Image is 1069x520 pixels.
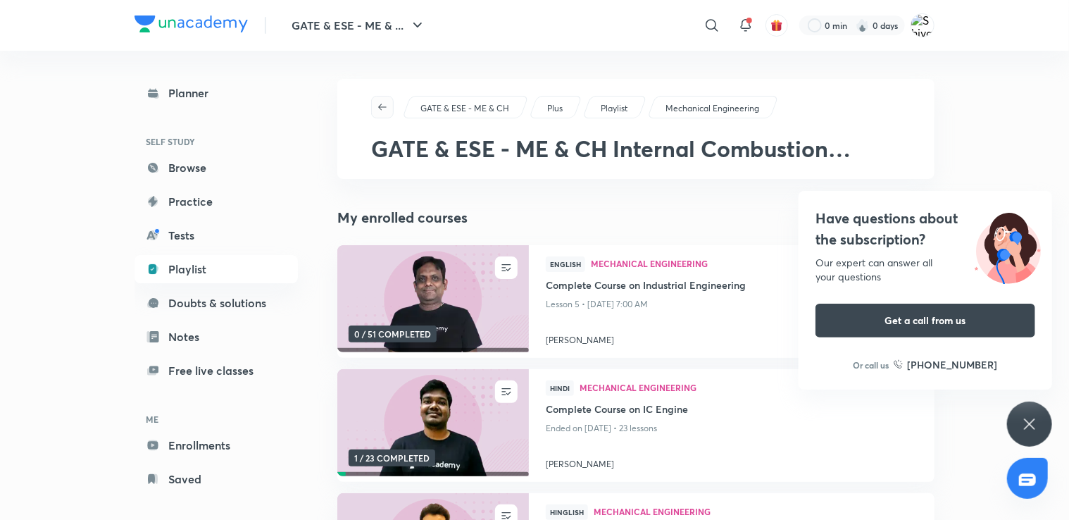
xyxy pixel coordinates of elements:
p: Mechanical Engineering [665,102,759,115]
p: Or call us [854,359,889,371]
h6: SELF STUDY [135,130,298,154]
button: GATE & ESE - ME & ... [283,11,435,39]
a: Playlist [135,255,298,283]
span: Mechanical Engineering [594,507,918,516]
span: Hinglish [546,504,588,520]
a: Practice [135,187,298,216]
a: Company Logo [135,16,248,36]
p: Lesson 5 • [DATE] 7:00 AM [546,295,918,314]
img: avatar [770,19,783,32]
span: 0 / 51 COMPLETED [349,326,437,342]
a: [PHONE_NUMBER] [894,357,998,372]
a: Plus [545,102,565,115]
a: Enrollments [135,431,298,459]
a: Tests [135,221,298,249]
h6: ME [135,407,298,431]
img: new-thumbnail [335,244,530,354]
a: Mechanical Engineering [591,259,918,269]
span: Hindi [546,380,574,396]
a: Notes [135,323,298,351]
span: English [546,256,585,272]
a: Mechanical Engineering [663,102,762,115]
p: Plus [547,102,563,115]
span: Mechanical Engineering [580,383,918,392]
span: 1 / 23 COMPLETED [349,450,435,466]
a: [PERSON_NAME] [546,452,918,471]
h6: [PHONE_NUMBER] [908,357,998,372]
img: Shivam Singh [911,13,934,37]
h4: Have questions about the subscription? [815,208,1035,250]
a: Free live classes [135,357,298,385]
a: new-thumbnail1 / 23 COMPLETED [337,369,529,482]
img: Company Logo [135,16,248,32]
button: avatar [765,14,788,37]
a: Complete Course on Industrial Engineering [546,278,918,295]
p: Playlist [601,102,627,115]
a: Mechanical Engineering [580,383,918,393]
a: Planner [135,79,298,107]
img: streak [856,18,870,32]
span: GATE & ESE - ME & CH Internal Combustion Engine [371,133,851,190]
a: Browse [135,154,298,182]
p: GATE & ESE - ME & CH [420,102,509,115]
p: Ended on [DATE] • 23 lessons [546,419,918,438]
img: new-thumbnail [335,369,530,478]
a: Playlist [599,102,630,115]
a: Mechanical Engineering [594,507,918,517]
a: [PERSON_NAME] [546,328,918,347]
a: Complete Course on IC Engine [546,402,918,419]
a: new-thumbnail0 / 51 COMPLETED [337,245,529,358]
img: ttu_illustration_new.svg [963,208,1052,284]
span: Mechanical Engineering [591,259,918,268]
div: Our expert can answer all your questions [815,256,1035,284]
a: Saved [135,465,298,493]
h4: My enrolled courses [337,207,934,228]
button: Get a call from us [815,304,1035,338]
a: Doubts & solutions [135,289,298,317]
a: GATE & ESE - ME & CH [418,102,512,115]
